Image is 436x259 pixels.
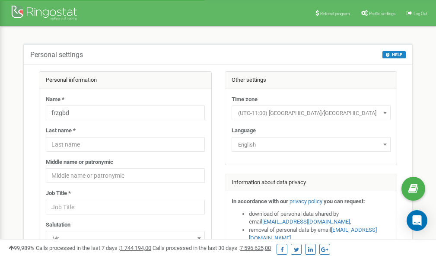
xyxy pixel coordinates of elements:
span: (UTC-11:00) Pacific/Midway [232,106,391,120]
input: Name [46,106,205,120]
label: Job Title * [46,189,71,198]
span: Referral program [320,11,350,16]
div: Open Intercom Messenger [407,210,427,231]
label: Last name * [46,127,76,135]
span: Profile settings [369,11,395,16]
label: Time zone [232,96,258,104]
label: Middle name or patronymic [46,158,113,166]
label: Salutation [46,221,70,229]
strong: In accordance with our [232,198,288,205]
label: Name * [46,96,64,104]
u: 7 596 625,00 [240,245,271,251]
u: 1 744 194,00 [120,245,151,251]
span: 99,989% [9,245,35,251]
button: HELP [382,51,406,58]
span: Calls processed in the last 7 days : [36,245,151,251]
span: English [232,137,391,152]
li: removal of personal data by email , [249,226,391,242]
h5: Personal settings [30,51,83,59]
li: download of personal data shared by email , [249,210,391,226]
div: Other settings [225,72,397,89]
a: [EMAIL_ADDRESS][DOMAIN_NAME] [262,218,350,225]
div: Personal information [39,72,211,89]
input: Job Title [46,200,205,214]
span: Mr. [49,233,202,245]
label: Language [232,127,256,135]
span: Mr. [46,231,205,246]
input: Middle name or patronymic [46,168,205,183]
span: English [235,139,388,151]
div: Information about data privacy [225,174,397,192]
span: Log Out [414,11,427,16]
span: (UTC-11:00) Pacific/Midway [235,107,388,119]
a: privacy policy [290,198,322,205]
span: Calls processed in the last 30 days : [153,245,271,251]
input: Last name [46,137,205,152]
strong: you can request: [324,198,365,205]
